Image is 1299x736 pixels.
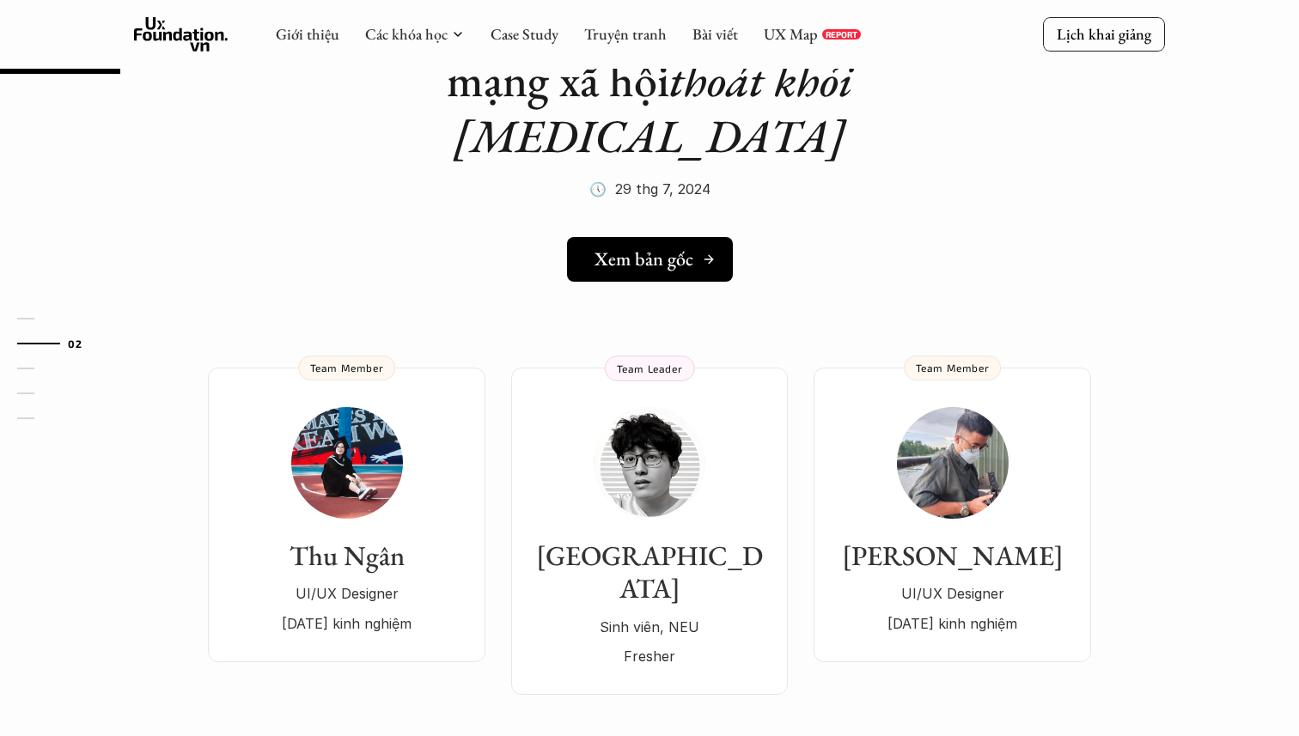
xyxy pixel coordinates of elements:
h5: Xem bản gốc [595,248,693,271]
p: [DATE] kinh nghiệm [831,611,1074,636]
p: 🕔 29 thg 7, 2024 [589,176,710,202]
a: Bài viết [692,24,738,44]
strong: 02 [68,337,82,349]
p: Team Member [310,362,384,374]
p: REPORT [826,29,857,40]
p: UI/UX Designer [225,581,468,606]
h3: [PERSON_NAME] [831,539,1074,572]
p: Team Leader [617,362,683,374]
p: Sinh viên, NEU [528,614,771,640]
a: UX Map [764,24,818,44]
a: Case Study [491,24,558,44]
em: thoát khỏi [MEDICAL_DATA] [454,50,863,166]
p: Team Member [916,362,990,374]
a: Các khóa học [365,24,448,44]
a: Giới thiệu [276,24,339,44]
p: [DATE] kinh nghiệm [225,611,468,636]
a: Thu NgânUI/UX Designer[DATE] kinh nghiệmTeam Member [208,368,485,662]
a: REPORT [822,29,861,40]
p: Lịch khai giảng [1057,24,1151,44]
h3: Thu Ngân [225,539,468,572]
a: Lịch khai giảng [1043,17,1165,51]
h3: [GEOGRAPHIC_DATA] [528,539,771,605]
p: UI/UX Designer [831,581,1074,606]
a: Truyện tranh [584,24,667,44]
a: 02 [17,333,99,354]
a: [GEOGRAPHIC_DATA]Sinh viên, NEUFresherTeam Leader [511,368,788,696]
p: Fresher [528,643,771,669]
a: Xem bản gốc [567,237,733,282]
a: [PERSON_NAME]UI/UX Designer[DATE] kinh nghiệmTeam Member [814,368,1091,662]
